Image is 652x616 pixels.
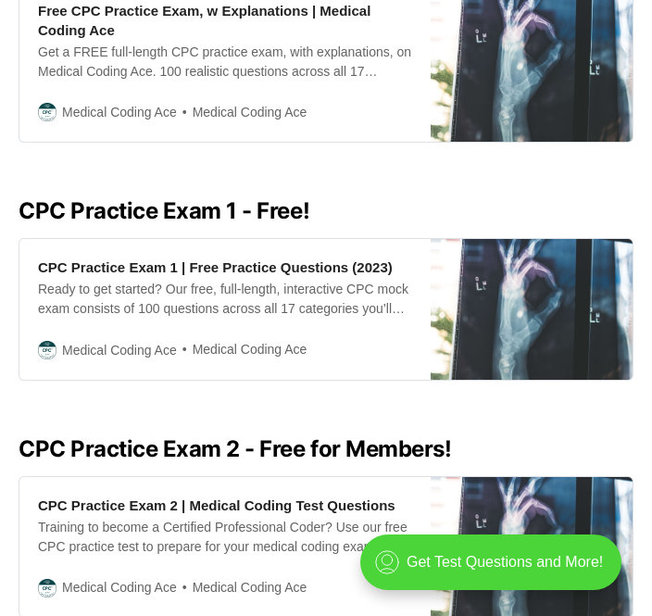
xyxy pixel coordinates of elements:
[19,238,633,380] a: CPC Practice Exam 1 | Free Practice Questions (2023)Ready to get started? Our free, full-length, ...
[38,496,395,515] div: CPC Practice Exam 2 | Medical Coding Test Questions
[19,436,633,462] h2: CPC Practice Exam 2 - Free for Members!
[38,280,412,319] div: Ready to get started? Our free, full-length, interactive CPC mock exam consists of 100 questions ...
[177,339,307,360] span: Medical Coding Ace
[345,525,652,616] iframe: portal-trigger
[38,43,412,82] div: Get a FREE full-length CPC practice exam, with explanations, on Medical Coding Ace. 100 realistic...
[38,1,412,40] div: Free CPC Practice Exam, w Explanations | Medical Coding Ace
[62,102,177,122] span: Medical Coding Ace
[177,577,307,598] span: Medical Coding Ace
[38,518,412,557] div: Training to become a Certified Professional Coder? Use our free CPC practice test to prepare for ...
[177,102,307,123] span: Medical Coding Ace
[62,340,177,360] span: Medical Coding Ace
[38,258,393,277] div: CPC Practice Exam 1 | Free Practice Questions (2023)
[19,198,633,224] h2: CPC Practice Exam 1 - Free!
[62,577,177,597] span: Medical Coding Ace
